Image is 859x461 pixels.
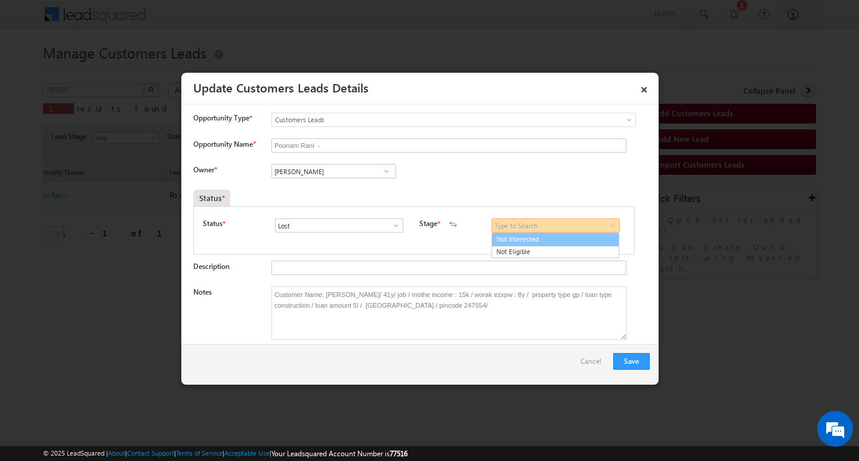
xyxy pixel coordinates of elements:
[108,449,125,457] a: About
[20,63,50,78] img: d_60004797649_company_0_60004797649
[385,219,400,231] a: Show All Items
[193,190,230,206] div: Status
[492,246,619,258] a: Not Eligible
[193,165,217,174] label: Owner
[193,140,255,148] label: Opportunity Name
[419,218,437,229] label: Stage
[193,113,249,123] span: Opportunity Type
[224,449,270,457] a: Acceptable Use
[176,449,223,457] a: Terms of Service
[275,218,403,233] input: Type to Search
[271,449,407,458] span: Your Leadsquared Account Number is
[193,79,369,95] a: Update Customers Leads Details
[203,218,223,229] label: Status
[127,449,174,457] a: Contact Support
[193,262,230,271] label: Description
[492,218,620,233] input: Type to Search
[43,448,407,459] span: © 2025 LeadSquared | | | | |
[492,233,619,246] a: Not Interested
[271,164,396,178] input: Type to Search
[634,77,654,98] a: ×
[62,63,200,78] div: Chat with us now
[162,367,217,383] em: Start Chat
[602,219,617,231] a: Show All Items
[390,449,407,458] span: 77516
[193,287,212,296] label: Notes
[580,353,607,376] a: Cancel
[272,115,587,125] span: Customers Leads
[196,6,224,35] div: Minimize live chat window
[271,113,636,127] a: Customers Leads
[613,353,650,370] button: Save
[379,165,394,177] a: Show All Items
[16,110,218,357] textarea: Type your message and hit 'Enter'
